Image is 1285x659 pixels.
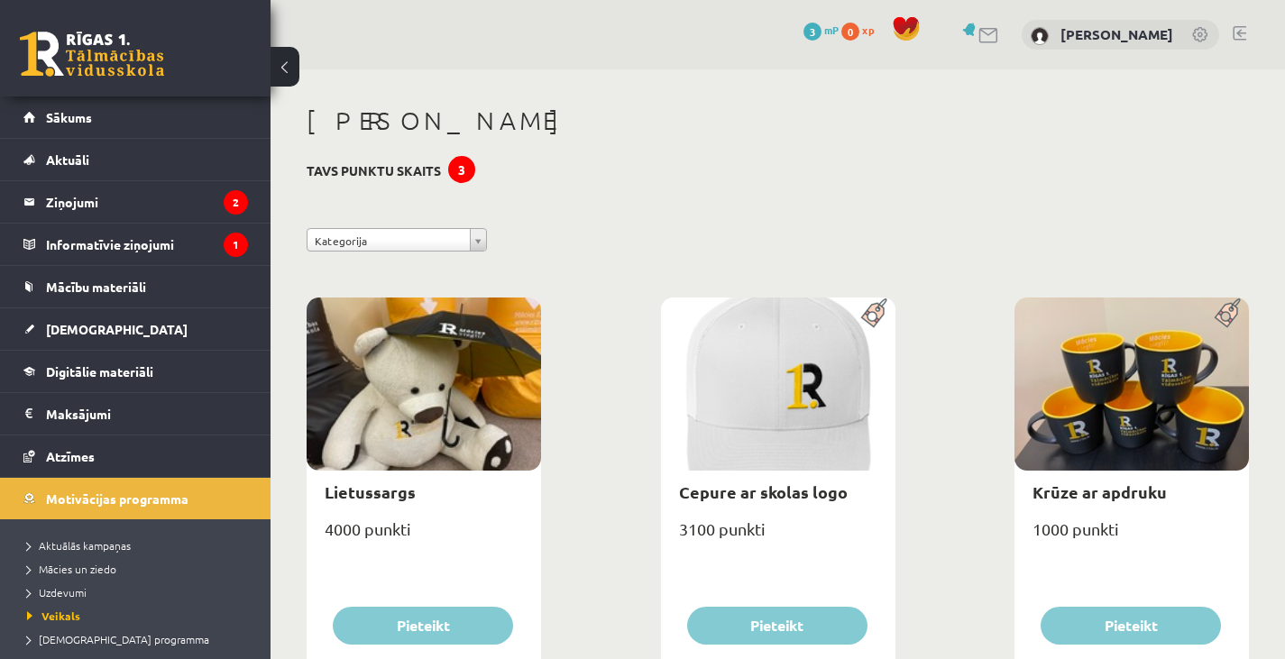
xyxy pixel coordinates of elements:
[46,151,89,168] span: Aktuāli
[27,609,80,623] span: Veikals
[23,435,248,477] a: Atzīmes
[27,631,252,647] a: [DEMOGRAPHIC_DATA] programma
[661,514,895,559] div: 3100 punkti
[27,584,252,600] a: Uzdevumi
[46,393,248,435] legend: Maksājumi
[27,585,87,600] span: Uzdevumi
[46,181,248,223] legend: Ziņojumi
[803,23,839,37] a: 3 mP
[20,32,164,77] a: Rīgas 1. Tālmācības vidusskola
[333,607,513,645] button: Pieteikt
[679,481,848,502] a: Cepure ar skolas logo
[23,393,248,435] a: Maksājumi
[1033,481,1167,502] a: Krūze ar apdruku
[224,190,248,215] i: 2
[307,228,487,252] a: Kategorija
[46,109,92,125] span: Sākums
[1031,27,1049,45] img: Kristiāna Eglīte
[46,321,188,337] span: [DEMOGRAPHIC_DATA]
[23,224,248,265] a: Informatīvie ziņojumi1
[307,105,1249,136] h1: [PERSON_NAME]
[1041,607,1221,645] button: Pieteikt
[46,279,146,295] span: Mācību materiāli
[27,632,209,646] span: [DEMOGRAPHIC_DATA] programma
[23,266,248,307] a: Mācību materiāli
[46,490,188,507] span: Motivācijas programma
[23,181,248,223] a: Ziņojumi2
[27,562,116,576] span: Mācies un ziedo
[23,351,248,392] a: Digitālie materiāli
[307,163,441,178] h3: Tavs punktu skaits
[27,537,252,554] a: Aktuālās kampaņas
[1208,297,1249,328] img: Populāra prece
[23,139,248,180] a: Aktuāli
[325,481,416,502] a: Lietussargs
[841,23,859,41] span: 0
[46,224,248,265] legend: Informatīvie ziņojumi
[27,608,252,624] a: Veikals
[448,156,475,183] div: 3
[862,23,874,37] span: xp
[841,23,883,37] a: 0 xp
[855,297,895,328] img: Populāra prece
[23,308,248,350] a: [DEMOGRAPHIC_DATA]
[1014,514,1249,559] div: 1000 punkti
[803,23,821,41] span: 3
[27,561,252,577] a: Mācies un ziedo
[315,229,463,252] span: Kategorija
[224,233,248,257] i: 1
[824,23,839,37] span: mP
[1060,25,1173,43] a: [PERSON_NAME]
[307,514,541,559] div: 4000 punkti
[46,363,153,380] span: Digitālie materiāli
[23,478,248,519] a: Motivācijas programma
[687,607,867,645] button: Pieteikt
[46,448,95,464] span: Atzīmes
[27,538,131,553] span: Aktuālās kampaņas
[23,96,248,138] a: Sākums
